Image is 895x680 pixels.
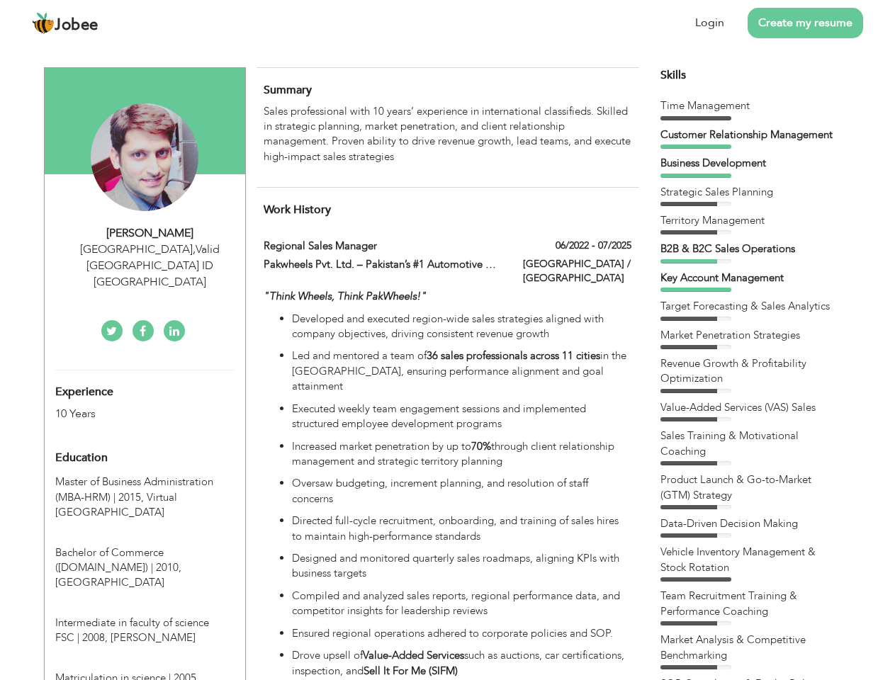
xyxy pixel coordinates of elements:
p: Compiled and analyzed sales reports, regional performance data, and competitor insights for leade... [292,589,631,619]
div: Master of Business Administration (MBA-HRM), 2015 [45,475,245,520]
span: Summary [264,82,312,98]
img: jobee.io [32,12,55,35]
p: Directed full-cycle recruitment, onboarding, and training of sales hires to maintain high-perform... [292,514,631,544]
a: Login [695,15,724,31]
span: [PERSON_NAME] [111,630,196,645]
div: Time Management [660,98,838,113]
a: Create my resume [748,8,863,38]
div: B2B & B2C Sales Operations [660,242,838,256]
div: Business Development [660,156,838,171]
label: 06/2022 - 07/2025 [556,239,631,253]
span: Work History [264,202,331,217]
span: Master of Business Administration (MBA-HRM), Virtual University of Pakistan, 2015 [55,475,213,504]
div: Sales Training & Motivational Coaching [660,429,838,459]
div: [GEOGRAPHIC_DATA] Valid [GEOGRAPHIC_DATA] ID [GEOGRAPHIC_DATA] [55,242,245,290]
p: Oversaw budgeting, increment planning, and resolution of staff concerns [292,476,631,506]
span: Experience [55,386,113,399]
strong: Sell It For Me (SIFM) [364,664,458,678]
div: Data-Driven Decision Making [660,516,838,531]
label: Regional Sales Manager [264,239,502,254]
div: Bachelor of Commerce (B.COM), 2010 [45,524,245,591]
p: Led and mentored a team of in the [GEOGRAPHIC_DATA], ensuring performance alignment and goal atta... [292,348,631,394]
span: Education [55,452,108,465]
span: Bachelor of Commerce (B.COM), University of Punjab, 2010 [55,545,181,574]
div: Key Account Management [660,271,838,285]
p: Executed weekly team engagement sessions and implemented structured employee development programs [292,402,631,432]
div: Product Launch & Go-to-Market (GTM) Strategy [660,472,838,503]
div: Revenue Growth & Profitability Optimization [660,356,838,387]
strong: 70% [471,439,491,453]
div: [PERSON_NAME] [55,225,245,242]
label: Pakwheels Pvt. Ltd. – Pakistan’s #1 Automotive Platform | [264,257,502,272]
div: Customer Relationship Management [660,127,838,142]
div: Target Forecasting & Sales Analytics [660,299,838,314]
p: Developed and executed region-wide sales strategies aligned with company objectives, driving cons... [292,312,631,342]
p: Sales professional with 10 years’ experience in international classifieds. Skilled in strategic p... [264,104,631,165]
div: Territory Management [660,213,838,228]
span: , [193,242,196,257]
label: [GEOGRAPHIC_DATA] / [GEOGRAPHIC_DATA] [523,257,631,285]
p: Designed and monitored quarterly sales roadmaps, aligning KPIs with business targets [292,551,631,582]
div: Market Penetration Strategies [660,328,838,343]
p: Drove upsell of such as auctions, car certifications, inspection, and [292,648,631,679]
div: Team Recruitment Training & Performance Coaching [660,589,838,619]
div: Intermediate in faculty of science FSC, 2008 [45,594,245,646]
strong: 36 sales professionals across 11 cities [427,348,600,363]
div: Market Analysis & Competitive Benchmarking [660,633,838,663]
p: Ensured regional operations adhered to corporate policies and SOP. [292,626,631,641]
div: Strategic Sales Planning [660,185,838,200]
em: "Think Wheels, Think PakWheels!" [264,289,427,303]
strong: Value-Added Services [363,648,464,662]
span: Virtual [GEOGRAPHIC_DATA] [55,490,177,519]
span: [GEOGRAPHIC_DATA] [55,575,164,589]
span: Skills [660,67,686,83]
div: Vehicle Inventory Management & Stock Rotation [660,545,838,575]
span: Jobee [55,18,98,33]
div: 10 Years [55,406,201,422]
div: Value-Added Services (VAS) Sales [660,400,838,415]
p: Increased market penetration by up to through client relationship management and strategic territ... [292,439,631,470]
a: Jobee [32,12,98,35]
span: Intermediate in faculty of science FSC, BISE Gujrawala, 2008 [55,616,209,645]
